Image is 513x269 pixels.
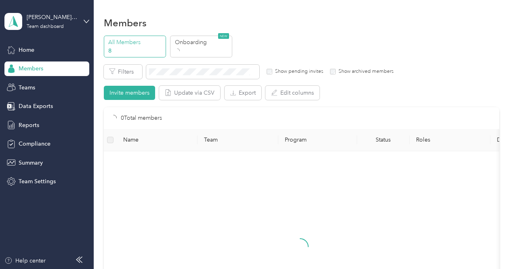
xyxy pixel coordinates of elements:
h1: Members [104,19,147,27]
button: Edit columns [265,86,320,100]
th: Team [198,129,278,151]
span: Reports [19,121,39,129]
span: Summary [19,159,43,167]
span: Home [19,46,34,54]
button: Export [225,86,261,100]
span: Data Exports [19,102,53,110]
span: Members [19,64,43,73]
p: 0 Total members [121,114,162,123]
button: Help center [4,256,46,265]
p: All Members [108,38,163,47]
span: Name [123,136,191,143]
button: Update via CSV [159,86,220,100]
div: Team dashboard [27,24,64,29]
label: Show archived members [336,68,393,75]
span: Compliance [19,140,50,148]
span: NEW [218,33,229,39]
label: Show pending invites [272,68,323,75]
th: Roles [410,129,490,151]
th: Status [357,129,410,151]
span: Teams [19,83,35,92]
p: Onboarding [175,38,230,47]
span: Team Settings [19,177,56,186]
button: Invite members [104,86,155,100]
th: Name [117,129,198,151]
p: 8 [108,47,163,55]
button: Filters [104,65,142,79]
iframe: Everlance-gr Chat Button Frame [468,224,513,269]
th: Program [278,129,357,151]
div: [PERSON_NAME][EMAIL_ADDRESS][PERSON_NAME][DOMAIN_NAME] [27,13,77,21]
